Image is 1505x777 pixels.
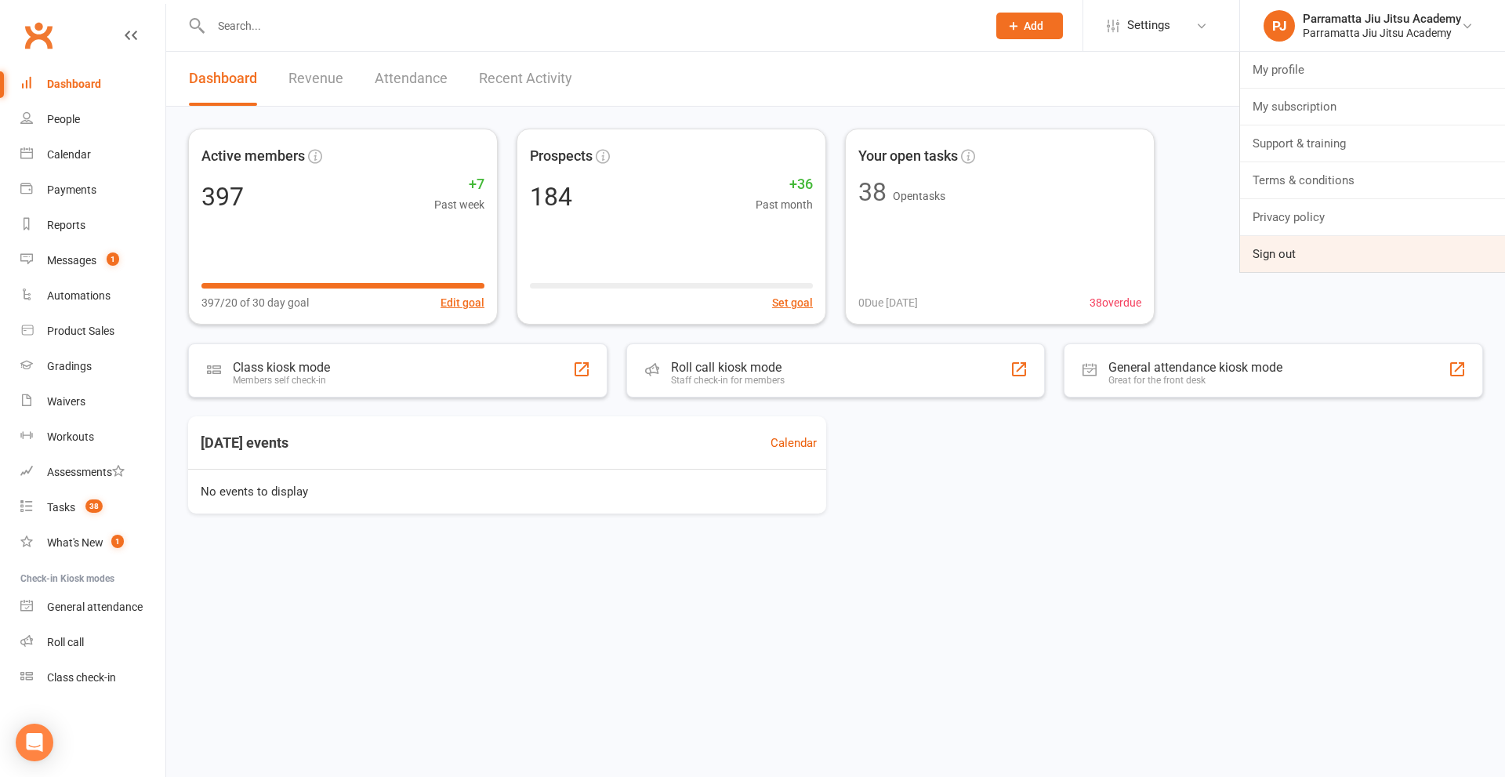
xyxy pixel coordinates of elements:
[47,466,125,478] div: Assessments
[1240,89,1505,125] a: My subscription
[20,455,165,490] a: Assessments
[375,52,448,106] a: Attendance
[85,499,103,513] span: 38
[996,13,1063,39] button: Add
[47,325,114,337] div: Product Sales
[1240,125,1505,162] a: Support & training
[47,395,85,408] div: Waivers
[47,636,84,648] div: Roll call
[1303,12,1461,26] div: Parramatta Jiu Jitsu Academy
[20,314,165,349] a: Product Sales
[20,349,165,384] a: Gradings
[1264,10,1295,42] div: PJ
[47,360,92,372] div: Gradings
[189,52,257,106] a: Dashboard
[107,252,119,266] span: 1
[479,52,572,106] a: Recent Activity
[47,113,80,125] div: People
[20,243,165,278] a: Messages 1
[434,196,484,213] span: Past week
[47,289,111,302] div: Automations
[858,145,958,168] span: Your open tasks
[1127,8,1170,43] span: Settings
[1090,294,1141,311] span: 38 overdue
[858,180,887,205] div: 38
[19,16,58,55] a: Clubworx
[671,375,785,386] div: Staff check-in for members
[1240,236,1505,272] a: Sign out
[201,294,309,311] span: 397/20 of 30 day goal
[772,294,813,311] button: Set goal
[206,15,976,37] input: Search...
[201,145,305,168] span: Active members
[20,172,165,208] a: Payments
[1108,360,1282,375] div: General attendance kiosk mode
[188,429,301,457] h3: [DATE] events
[1240,162,1505,198] a: Terms & conditions
[20,419,165,455] a: Workouts
[434,173,484,196] span: +7
[47,601,143,613] div: General attendance
[47,430,94,443] div: Workouts
[1303,26,1461,40] div: Parramatta Jiu Jitsu Academy
[858,294,918,311] span: 0 Due [DATE]
[20,384,165,419] a: Waivers
[47,219,85,231] div: Reports
[1024,20,1043,32] span: Add
[893,190,945,202] span: Open tasks
[47,536,103,549] div: What's New
[288,52,343,106] a: Revenue
[47,254,96,267] div: Messages
[20,137,165,172] a: Calendar
[441,294,484,311] button: Edit goal
[20,67,165,102] a: Dashboard
[47,671,116,684] div: Class check-in
[16,724,53,761] div: Open Intercom Messenger
[233,360,330,375] div: Class kiosk mode
[20,278,165,314] a: Automations
[20,525,165,561] a: What's New1
[233,375,330,386] div: Members self check-in
[201,184,244,209] div: 397
[47,501,75,514] div: Tasks
[182,470,832,514] div: No events to display
[20,102,165,137] a: People
[20,625,165,660] a: Roll call
[20,660,165,695] a: Class kiosk mode
[111,535,124,548] span: 1
[47,183,96,196] div: Payments
[771,434,817,452] a: Calendar
[756,173,813,196] span: +36
[20,590,165,625] a: General attendance kiosk mode
[671,360,785,375] div: Roll call kiosk mode
[1108,375,1282,386] div: Great for the front desk
[1240,52,1505,88] a: My profile
[756,196,813,213] span: Past month
[1240,199,1505,235] a: Privacy policy
[20,208,165,243] a: Reports
[20,490,165,525] a: Tasks 38
[47,148,91,161] div: Calendar
[47,78,101,90] div: Dashboard
[530,184,572,209] div: 184
[530,145,593,168] span: Prospects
